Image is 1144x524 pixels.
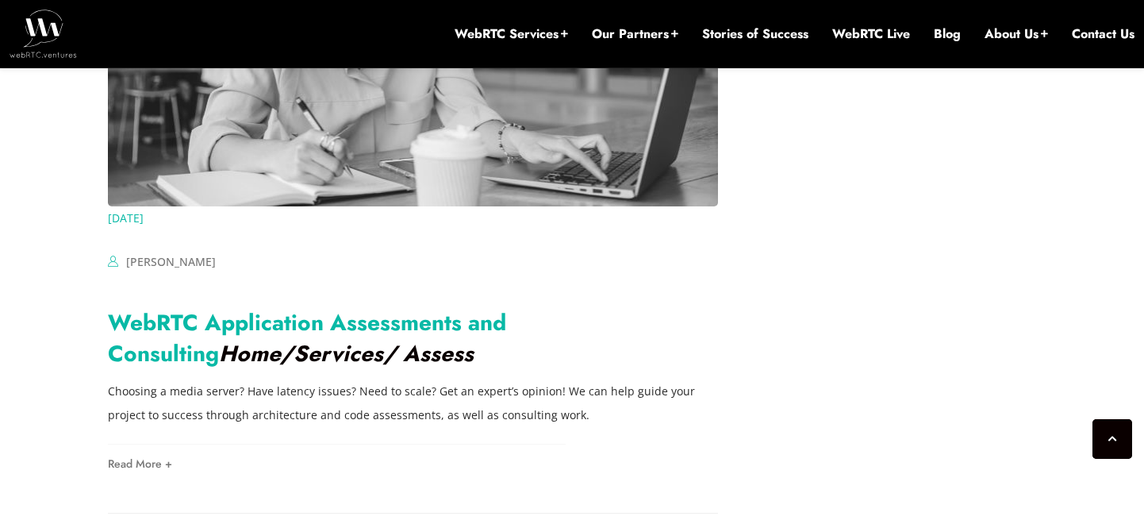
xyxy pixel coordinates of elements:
img: WebRTC.ventures [10,10,77,57]
a: Read More + [108,458,172,469]
a: Our Partners [592,25,678,43]
em: / / Assess [219,337,474,370]
a: Contact Us [1072,25,1134,43]
a: WebRTC Application Assessments and Consulting [108,306,506,370]
a: [PERSON_NAME] [126,254,216,269]
p: Choosing a media server? Have latency issues? Need to scale? Get an expert’s opinion! We can help... [108,380,719,427]
a: WebRTC Services [455,25,568,43]
a: Blog [934,25,961,43]
a: WebRTC Live [832,25,910,43]
a: About Us [985,25,1048,43]
a: Services [294,337,383,370]
a: Home [219,337,280,370]
a: Stories of Success [702,25,808,43]
a: [DATE] [108,206,144,230]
